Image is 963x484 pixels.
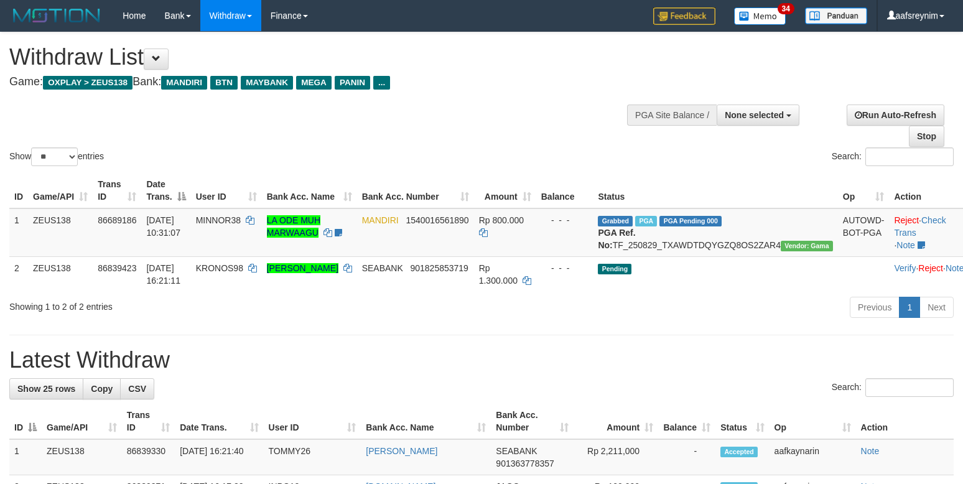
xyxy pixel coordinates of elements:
span: PGA Pending [659,216,722,226]
th: Action [856,404,954,439]
span: MEGA [296,76,332,90]
span: None selected [725,110,784,120]
span: MAYBANK [241,76,293,90]
input: Search: [865,378,954,397]
span: Copy 901363778357 to clipboard [496,458,554,468]
h4: Game: Bank: [9,76,630,88]
th: ID [9,173,28,208]
label: Show entries [9,147,104,166]
h1: Withdraw List [9,45,630,70]
th: User ID: activate to sort column ascending [264,404,361,439]
span: [DATE] 10:31:07 [146,215,180,238]
span: MINNOR38 [196,215,241,225]
th: Balance: activate to sort column ascending [658,404,715,439]
th: Game/API: activate to sort column ascending [42,404,122,439]
a: Reject [894,215,919,225]
span: MANDIRI [362,215,399,225]
a: Stop [909,126,944,147]
td: ZEUS138 [42,439,122,475]
button: None selected [717,105,799,126]
div: PGA Site Balance / [627,105,717,126]
h1: Latest Withdraw [9,348,954,373]
div: Showing 1 to 2 of 2 entries [9,296,392,313]
span: Grabbed [598,216,633,226]
th: User ID: activate to sort column ascending [191,173,262,208]
a: Copy [83,378,121,399]
th: Date Trans.: activate to sort column descending [141,173,190,208]
a: Next [919,297,954,318]
th: Balance [536,173,593,208]
a: Run Auto-Refresh [847,105,944,126]
img: Button%20Memo.svg [734,7,786,25]
th: Op: activate to sort column ascending [838,173,890,208]
img: MOTION_logo.png [9,6,104,25]
td: TF_250829_TXAWDTDQYGZQ8OS2ZAR4 [593,208,837,257]
span: Copy 901825853719 to clipboard [410,263,468,273]
a: CSV [120,378,154,399]
span: SEABANK [496,446,537,456]
span: Marked by aafkaynarin [635,216,657,226]
td: 86839330 [122,439,175,475]
a: Show 25 rows [9,378,83,399]
span: CSV [128,384,146,394]
th: Bank Acc. Name: activate to sort column ascending [262,173,357,208]
td: ZEUS138 [28,256,93,292]
th: Status: activate to sort column ascending [715,404,769,439]
th: Op: activate to sort column ascending [770,404,856,439]
td: ZEUS138 [28,208,93,257]
th: Amount: activate to sort column ascending [574,404,658,439]
td: 1 [9,208,28,257]
a: 1 [899,297,920,318]
td: Rp 2,211,000 [574,439,658,475]
a: Reject [918,263,943,273]
span: Copy 1540016561890 to clipboard [406,215,468,225]
span: Accepted [720,447,758,457]
a: Verify [894,263,916,273]
span: BTN [210,76,238,90]
img: panduan.png [805,7,867,24]
span: Pending [598,264,631,274]
th: Bank Acc. Name: activate to sort column ascending [361,404,491,439]
th: Game/API: activate to sort column ascending [28,173,93,208]
a: Note [861,446,880,456]
span: 34 [778,3,794,14]
th: Bank Acc. Number: activate to sort column ascending [357,173,474,208]
b: PGA Ref. No: [598,228,635,250]
input: Search: [865,147,954,166]
span: Vendor URL: https://trx31.1velocity.biz [781,241,833,251]
span: SEABANK [362,263,403,273]
a: Note [896,240,915,250]
th: ID: activate to sort column descending [9,404,42,439]
th: Trans ID: activate to sort column ascending [93,173,141,208]
td: aafkaynarin [770,439,856,475]
span: Show 25 rows [17,384,75,394]
span: Rp 800.000 [479,215,524,225]
span: KRONOS98 [196,263,243,273]
div: - - - [541,214,588,226]
img: Feedback.jpg [653,7,715,25]
span: Copy [91,384,113,394]
span: 86689186 [98,215,136,225]
a: [PERSON_NAME] [267,263,338,273]
select: Showentries [31,147,78,166]
a: LA ODE MUH MARWAAGU [267,215,320,238]
span: Rp 1.300.000 [479,263,518,286]
span: PANIN [335,76,370,90]
td: TOMMY26 [264,439,361,475]
span: MANDIRI [161,76,207,90]
a: Check Trans [894,215,946,238]
th: Amount: activate to sort column ascending [474,173,536,208]
span: OXPLAY > ZEUS138 [43,76,133,90]
td: - [658,439,715,475]
a: Previous [850,297,900,318]
td: [DATE] 16:21:40 [175,439,263,475]
span: ... [373,76,390,90]
span: 86839423 [98,263,136,273]
th: Status [593,173,837,208]
td: 1 [9,439,42,475]
th: Date Trans.: activate to sort column ascending [175,404,263,439]
div: - - - [541,262,588,274]
span: [DATE] 16:21:11 [146,263,180,286]
th: Bank Acc. Number: activate to sort column ascending [491,404,574,439]
td: AUTOWD-BOT-PGA [838,208,890,257]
